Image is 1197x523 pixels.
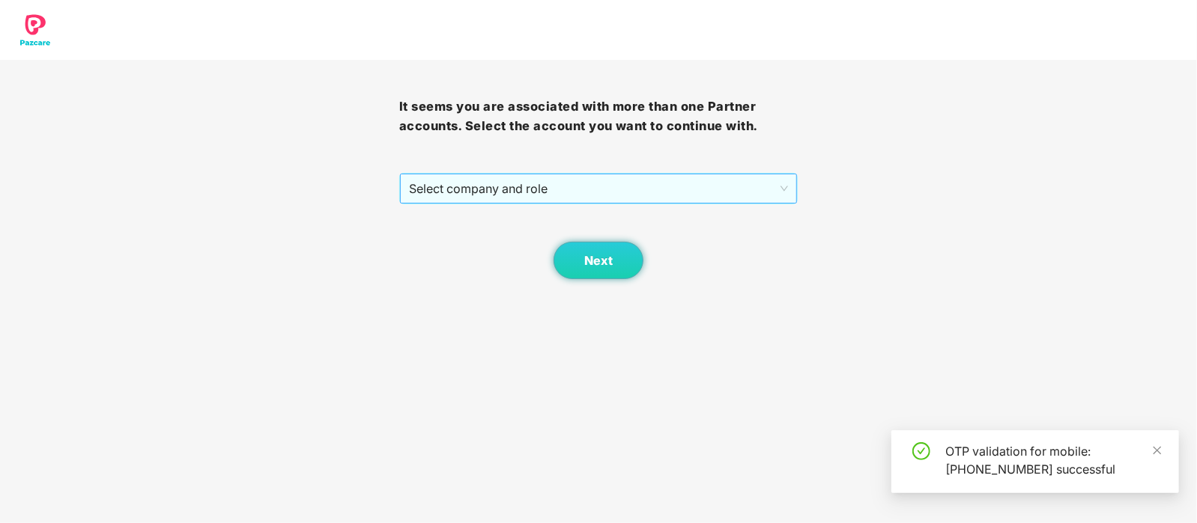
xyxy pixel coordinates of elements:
[409,174,789,203] span: Select company and role
[399,97,798,135] h3: It seems you are associated with more than one Partner accounts. Select the account you want to c...
[584,254,613,268] span: Next
[1152,445,1163,456] span: close
[554,242,643,279] button: Next
[912,442,930,460] span: check-circle
[945,442,1161,478] div: OTP validation for mobile: [PHONE_NUMBER] successful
